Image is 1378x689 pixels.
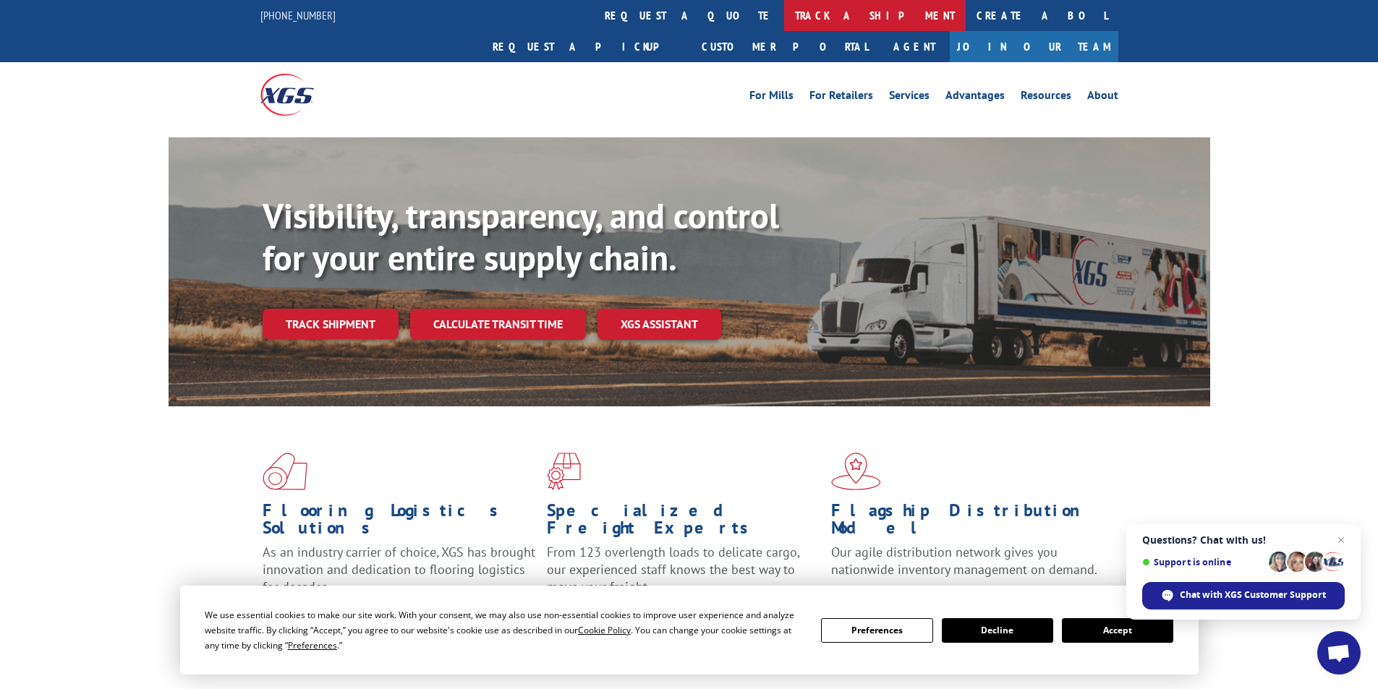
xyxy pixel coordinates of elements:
[749,90,794,106] a: For Mills
[482,31,691,62] a: Request a pickup
[597,309,721,340] a: XGS ASSISTANT
[1317,631,1361,675] div: Open chat
[410,309,586,340] a: Calculate transit time
[821,618,932,643] button: Preferences
[1142,534,1345,546] span: Questions? Chat with us!
[288,639,337,651] span: Preferences
[950,31,1118,62] a: Join Our Team
[1180,589,1326,602] span: Chat with XGS Customer Support
[547,502,820,544] h1: Specialized Freight Experts
[1021,90,1071,106] a: Resources
[263,193,779,280] b: Visibility, transparency, and control for your entire supply chain.
[263,453,307,490] img: xgs-icon-total-supply-chain-intelligence-red
[942,618,1053,643] button: Decline
[831,544,1097,578] span: Our agile distribution network gives you nationwide inventory management on demand.
[260,8,336,22] a: [PHONE_NUMBER]
[547,453,581,490] img: xgs-icon-focused-on-flooring-red
[831,453,881,490] img: xgs-icon-flagship-distribution-model-red
[263,502,536,544] h1: Flooring Logistics Solutions
[809,90,873,106] a: For Retailers
[945,90,1005,106] a: Advantages
[578,624,631,636] span: Cookie Policy
[180,586,1199,675] div: Cookie Consent Prompt
[1142,582,1345,609] div: Chat with XGS Customer Support
[879,31,950,62] a: Agent
[263,309,399,339] a: Track shipment
[263,544,535,595] span: As an industry carrier of choice, XGS has brought innovation and dedication to flooring logistics...
[831,502,1105,544] h1: Flagship Distribution Model
[1087,90,1118,106] a: About
[691,31,879,62] a: Customer Portal
[1142,557,1264,568] span: Support is online
[1332,531,1350,549] span: Close chat
[889,90,930,106] a: Services
[547,544,820,608] p: From 123 overlength loads to delicate cargo, our experienced staff knows the best way to move you...
[1062,618,1173,643] button: Accept
[205,607,804,653] div: We use essential cookies to make our site work. With your consent, we may also use non-essential ...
